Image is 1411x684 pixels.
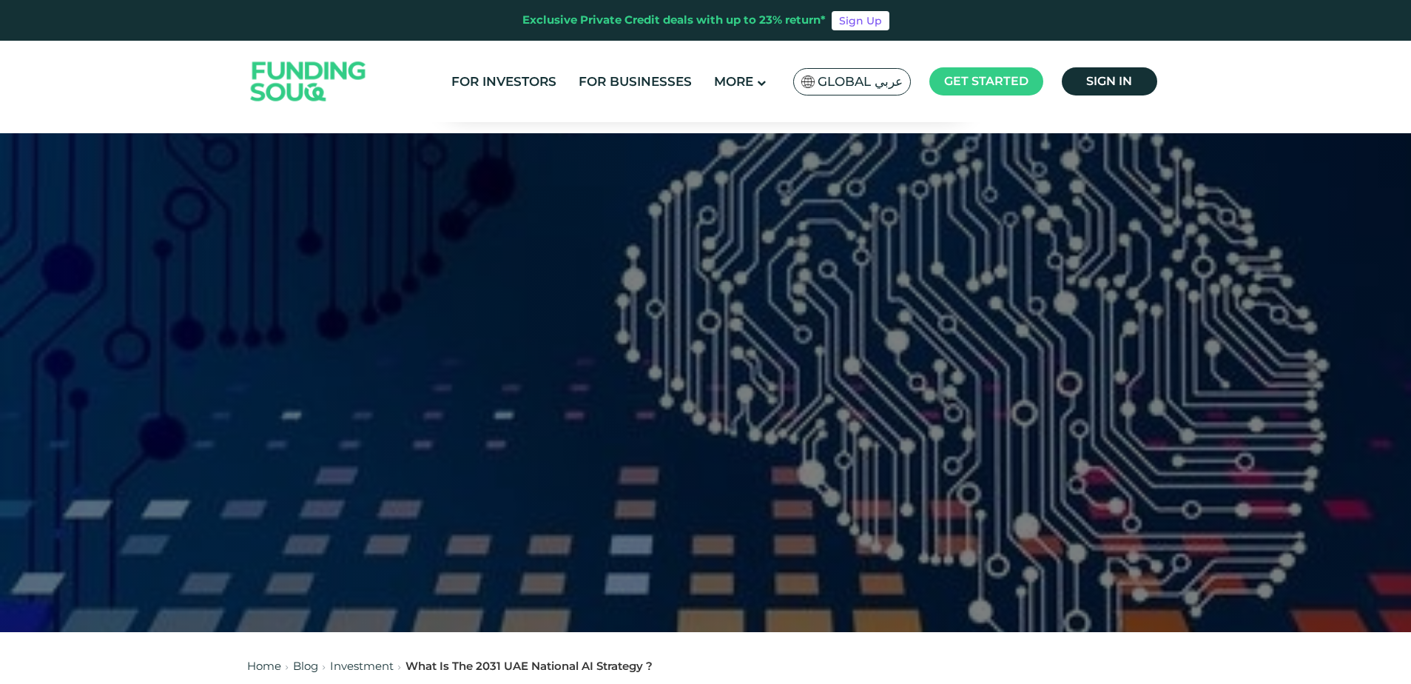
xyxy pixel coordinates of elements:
span: Sign in [1086,74,1132,88]
div: Exclusive Private Credit deals with up to 23% return* [522,12,826,29]
a: For Businesses [575,70,696,94]
a: Investment [330,659,394,673]
div: What Is The 2031 UAE National AI Strategy ? [405,658,653,675]
span: Get started [944,74,1028,88]
a: Home [247,659,281,673]
img: SA Flag [801,76,815,88]
span: More [714,74,753,89]
a: Sign Up [832,11,889,30]
span: Global عربي [818,73,903,90]
img: Logo [236,44,381,119]
a: Sign in [1062,67,1157,95]
a: Blog [293,659,318,673]
a: For Investors [448,70,560,94]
